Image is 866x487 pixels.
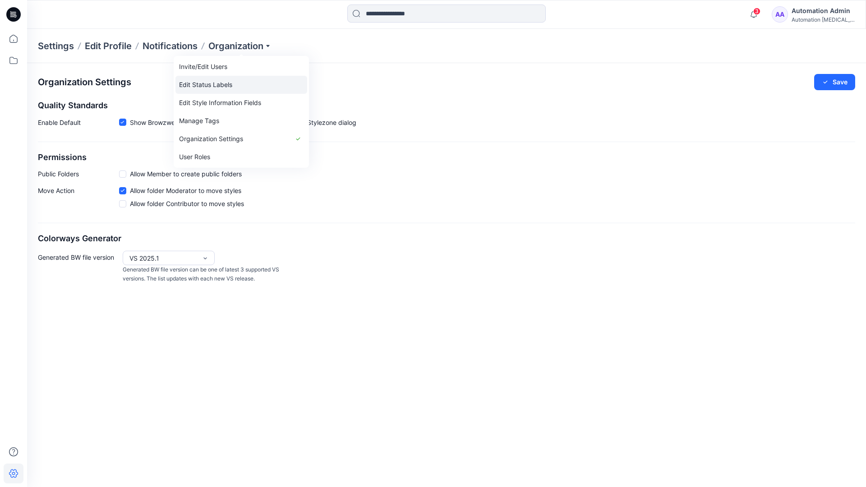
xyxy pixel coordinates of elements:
[38,77,131,87] h2: Organization Settings
[814,74,855,90] button: Save
[130,169,242,179] span: Allow Member to create public folders
[753,8,760,15] span: 3
[38,153,855,162] h2: Permissions
[175,148,307,166] a: User Roles
[175,58,307,76] a: Invite/Edit Users
[38,234,855,243] h2: Colorways Generator
[38,251,119,284] p: Generated BW file version
[175,94,307,112] a: Edit Style Information Fields
[772,6,788,23] div: AA
[123,265,283,284] p: Generated BW file version can be one of latest 3 supported VS versions. The list updates with eac...
[85,40,132,52] a: Edit Profile
[38,186,119,212] p: Move Action
[38,101,855,110] h2: Quality Standards
[38,169,119,179] p: Public Folders
[38,40,74,52] p: Settings
[792,16,855,23] div: Automation [MEDICAL_DATA]...
[175,130,307,148] a: Organization Settings
[129,253,197,263] div: VS 2025.1
[38,118,119,131] p: Enable Default
[130,186,241,195] span: Allow folder Moderator to move styles
[130,118,356,127] span: Show Browzwear’s default quality standards in the Share to Stylezone dialog
[143,40,198,52] a: Notifications
[175,112,307,130] a: Manage Tags
[175,76,307,94] a: Edit Status Labels
[792,5,855,16] div: Automation Admin
[130,199,244,208] span: Allow folder Contributor to move styles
